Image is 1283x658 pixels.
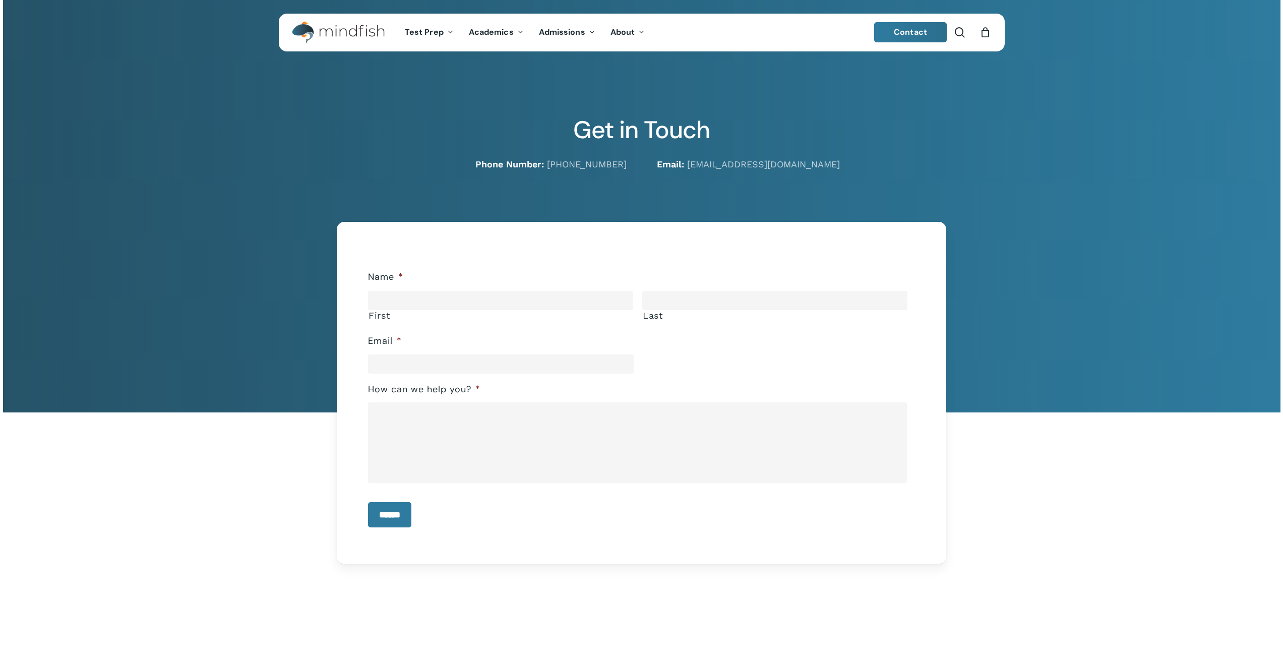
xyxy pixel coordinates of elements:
[469,27,514,37] span: Academics
[368,271,403,283] label: Name
[397,14,652,51] nav: Main Menu
[475,159,544,169] strong: Phone Number:
[894,27,927,37] span: Contact
[405,27,444,37] span: Test Prep
[643,311,907,321] label: Last
[547,159,627,169] a: [PHONE_NUMBER]
[657,159,684,169] strong: Email:
[687,159,840,169] a: [EMAIL_ADDRESS][DOMAIN_NAME]
[610,27,635,37] span: About
[461,28,531,37] a: Academics
[397,28,461,37] a: Test Prep
[368,384,480,395] label: How can we help you?
[279,14,1005,51] header: Main Menu
[874,22,947,42] a: Contact
[279,115,1005,145] h2: Get in Touch
[539,27,585,37] span: Admissions
[603,28,653,37] a: About
[531,28,603,37] a: Admissions
[369,311,633,321] label: First
[368,335,402,347] label: Email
